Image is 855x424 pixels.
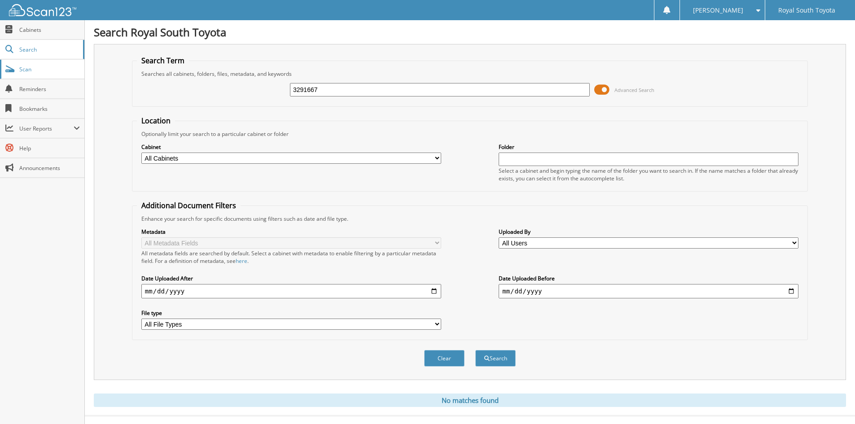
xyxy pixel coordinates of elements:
[141,143,441,151] label: Cabinet
[778,8,835,13] span: Royal South Toyota
[19,144,80,152] span: Help
[137,130,803,138] div: Optionally limit your search to a particular cabinet or folder
[141,284,441,298] input: start
[614,87,654,93] span: Advanced Search
[19,26,80,34] span: Cabinets
[810,381,855,424] iframe: Chat Widget
[499,143,798,151] label: Folder
[19,125,74,132] span: User Reports
[141,249,441,265] div: All metadata fields are searched by default. Select a cabinet with metadata to enable filtering b...
[499,167,798,182] div: Select a cabinet and begin typing the name of the folder you want to search in. If the name match...
[137,201,241,210] legend: Additional Document Filters
[9,4,76,16] img: scan123-logo-white.svg
[141,275,441,282] label: Date Uploaded After
[424,350,465,367] button: Clear
[141,309,441,317] label: File type
[499,284,798,298] input: end
[19,105,80,113] span: Bookmarks
[499,275,798,282] label: Date Uploaded Before
[137,215,803,223] div: Enhance your search for specific documents using filters such as date and file type.
[137,116,175,126] legend: Location
[19,46,79,53] span: Search
[94,25,846,39] h1: Search Royal South Toyota
[141,228,441,236] label: Metadata
[236,257,247,265] a: here
[137,70,803,78] div: Searches all cabinets, folders, files, metadata, and keywords
[19,66,80,73] span: Scan
[19,85,80,93] span: Reminders
[499,228,798,236] label: Uploaded By
[94,393,846,407] div: No matches found
[475,350,516,367] button: Search
[137,56,189,66] legend: Search Term
[693,8,743,13] span: [PERSON_NAME]
[19,164,80,172] span: Announcements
